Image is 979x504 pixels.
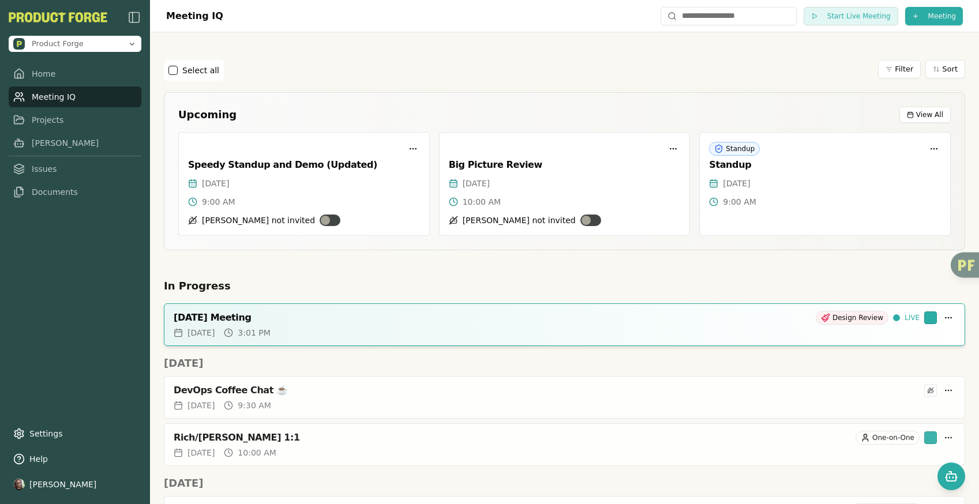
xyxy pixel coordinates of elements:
[13,479,25,490] img: profile
[164,303,965,346] a: [DATE] MeetingDesign ReviewLIVE[DATE]3:01 PM
[463,178,490,189] span: [DATE]
[187,400,215,411] span: [DATE]
[905,7,963,25] button: Meeting
[827,12,891,21] span: Start Live Meeting
[127,10,141,24] img: sidebar
[238,327,270,338] span: 3:01 PM
[927,142,941,156] button: More options
[463,196,501,208] span: 10:00 AM
[924,431,937,444] div: Smith has been invited
[182,65,219,76] label: Select all
[9,133,141,153] a: [PERSON_NAME]
[174,312,811,324] div: [DATE] Meeting
[188,159,420,171] div: Speedy Standup and Demo (Updated)
[9,159,141,179] a: Issues
[9,12,107,22] img: Product Forge
[174,432,851,443] div: Rich/[PERSON_NAME] 1:1
[164,355,965,371] h2: [DATE]
[9,449,141,469] button: Help
[905,313,920,322] span: LIVE
[928,12,956,21] span: Meeting
[925,60,965,78] button: Sort
[187,327,215,338] span: [DATE]
[166,9,223,23] h1: Meeting IQ
[13,38,25,50] img: Product Forge
[164,423,965,466] a: Rich/[PERSON_NAME] 1:1One-on-One[DATE]10:00 AM
[9,474,141,495] button: [PERSON_NAME]
[202,196,235,208] span: 9:00 AM
[9,12,107,22] button: PF-Logo
[32,39,84,49] span: Product Forge
[238,447,276,458] span: 10:00 AM
[9,86,141,107] a: Meeting IQ
[463,215,576,226] span: [PERSON_NAME] not invited
[164,376,965,419] a: DevOps Coffee Chat ☕️[DATE]9:30 AM
[9,423,141,444] a: Settings
[924,384,937,397] div: Smith has not been invited
[9,110,141,130] a: Projects
[937,462,965,490] button: Open chat
[804,7,898,25] button: Start Live Meeting
[723,178,750,189] span: [DATE]
[856,431,920,445] div: One-on-One
[9,36,141,52] button: Open organization switcher
[164,278,965,294] h2: In Progress
[238,400,271,411] span: 9:30 AM
[816,311,888,325] div: Design Review
[202,215,315,226] span: [PERSON_NAME] not invited
[942,311,955,325] button: More options
[916,110,943,119] span: View All
[878,60,921,78] button: Filter
[899,107,951,123] button: View All
[942,431,955,445] button: More options
[9,182,141,202] a: Documents
[709,159,941,171] div: Standup
[202,178,229,189] span: [DATE]
[723,196,756,208] span: 9:00 AM
[178,107,237,123] h2: Upcoming
[9,63,141,84] a: Home
[174,385,920,396] div: DevOps Coffee Chat ☕️
[924,311,937,324] div: Smith has been invited
[406,142,420,156] button: More options
[666,142,680,156] button: More options
[164,475,965,491] h2: [DATE]
[187,447,215,458] span: [DATE]
[709,142,760,156] div: Standup
[942,383,955,397] button: More options
[449,159,681,171] div: Big Picture Review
